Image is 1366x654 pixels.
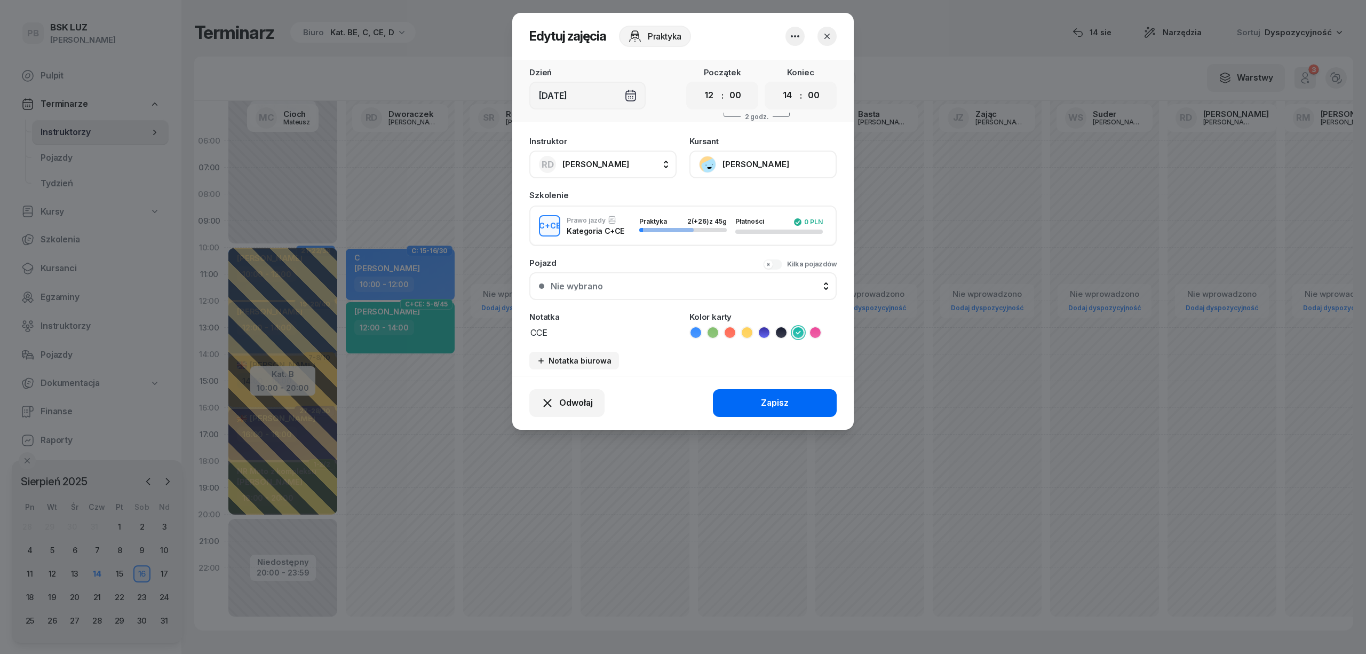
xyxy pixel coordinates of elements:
[559,396,593,410] span: Odwołaj
[721,89,724,102] div: :
[529,352,619,369] button: Notatka biurowa
[529,151,677,178] button: RD[PERSON_NAME]
[689,151,837,178] button: [PERSON_NAME]
[763,259,837,270] button: Kilka pojazdów
[761,396,789,410] div: Zapisz
[537,356,611,365] div: Notatka biurowa
[529,389,605,417] button: Odwołaj
[800,89,802,102] div: :
[529,28,606,45] h2: Edytuj zajęcia
[542,160,554,169] span: RD
[562,159,629,169] span: [PERSON_NAME]
[551,282,603,290] div: Nie wybrano
[713,389,837,417] button: Zapisz
[787,259,837,270] div: Kilka pojazdów
[529,272,837,300] button: Nie wybrano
